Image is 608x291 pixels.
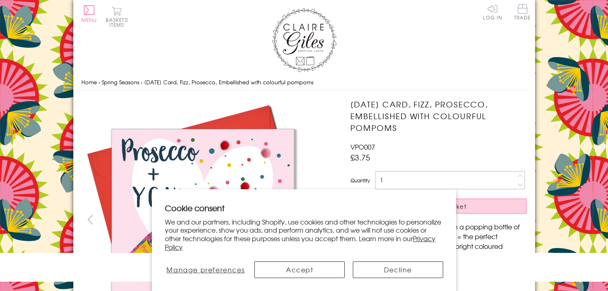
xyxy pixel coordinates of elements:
span: £3.75 [350,152,370,163]
span: Trade [514,4,531,20]
button: Basket0 items [106,6,128,27]
span: [DATE] Card, Fizz, Prosecco, Embellished with colourful pompoms [144,78,314,86]
label: Quantity [350,177,370,184]
button: prev [81,210,100,229]
button: Manage preferences [165,261,246,278]
span: Manage preferences [166,265,245,274]
nav: breadcrumbs [81,74,527,91]
button: Decline [353,261,443,278]
button: Menu [81,5,97,22]
span: 0 items [109,16,128,28]
span: VPO007 [350,142,375,152]
a: Privacy Policy [165,233,435,252]
img: Claire Giles Greetings Cards [272,8,337,72]
span: › [141,78,143,86]
a: Spring Seasons [102,78,139,86]
p: We and our partners, including Shopify, use cookies and other technologies to personalize your ex... [165,218,443,251]
a: Trade [514,4,531,21]
button: Accept [254,261,345,278]
h1: [DATE] Card, Fizz, Prosecco, Embellished with colourful pompoms [350,98,527,133]
span: Menu [81,16,97,24]
a: Home [81,78,97,86]
a: Log In [483,4,502,20]
h2: Cookie consent [165,202,443,214]
span: › [98,78,100,86]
